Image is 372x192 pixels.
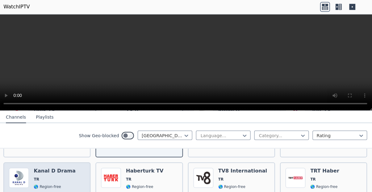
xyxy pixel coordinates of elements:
img: TRT Haber [286,168,306,188]
label: Show Geo-blocked [80,133,120,139]
button: Playlists [37,111,55,123]
span: TR [219,177,224,181]
h6: Haberturk TV [127,168,164,174]
span: TR [35,177,40,181]
span: 🌎 Region-free [35,184,62,189]
h6: Kanal D Drama [35,168,77,174]
span: TR [127,177,132,181]
a: WatchIPTV [5,4,31,11]
span: 🌎 Region-free [219,184,246,189]
span: TR [311,177,316,181]
button: Channels [7,111,27,123]
img: Haberturk TV [102,168,122,188]
img: Kanal D Drama [10,168,30,188]
span: 🌎 Region-free [127,184,154,189]
h6: TV8 International [219,168,268,174]
span: 🌎 Region-free [311,184,338,189]
img: TV8 International [194,168,214,188]
h6: TRT Haber [311,168,339,174]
